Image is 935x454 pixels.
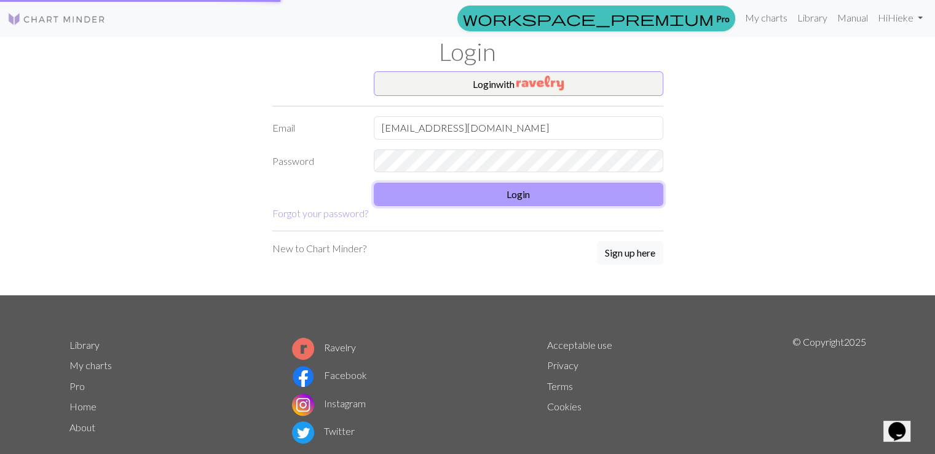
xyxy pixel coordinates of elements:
a: Privacy [547,359,578,371]
span: workspace_premium [463,10,714,27]
a: Pro [457,6,735,31]
a: Library [792,6,832,30]
a: Library [69,339,100,351]
iframe: chat widget [883,405,923,442]
a: Sign up here [597,241,663,266]
a: Pro [69,380,85,392]
button: Login [374,183,663,206]
a: HiHieke [873,6,928,30]
h1: Login [62,37,874,66]
img: Logo [7,12,106,26]
img: Instagram logo [292,394,314,416]
a: Acceptable use [547,339,612,351]
a: Instagram [292,397,366,409]
a: Home [69,400,97,412]
img: Ravelry logo [292,338,314,360]
a: Ravelry [292,341,356,353]
a: Manual [832,6,873,30]
label: Password [265,149,366,173]
a: Facebook [292,369,367,381]
p: © Copyright 2025 [792,335,866,447]
button: Loginwith [374,71,663,96]
a: Terms [547,380,573,392]
img: Twitter logo [292,421,314,444]
button: Sign up here [597,241,663,265]
img: Ravelry [516,76,564,90]
a: Cookies [547,400,582,412]
a: Twitter [292,425,355,437]
p: New to Chart Minder? [272,241,366,256]
img: Facebook logo [292,365,314,388]
a: My charts [69,359,112,371]
label: Email [265,116,366,140]
a: About [69,421,95,433]
a: Forgot your password? [272,207,368,219]
a: My charts [740,6,792,30]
